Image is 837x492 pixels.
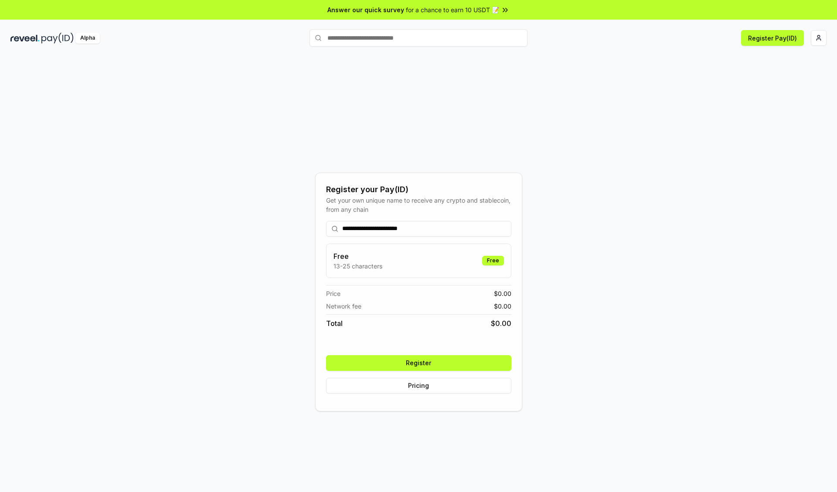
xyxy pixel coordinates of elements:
[326,302,361,311] span: Network fee
[491,318,511,329] span: $ 0.00
[10,33,40,44] img: reveel_dark
[326,289,340,298] span: Price
[75,33,100,44] div: Alpha
[741,30,804,46] button: Register Pay(ID)
[326,355,511,371] button: Register
[482,256,504,265] div: Free
[327,5,404,14] span: Answer our quick survey
[406,5,499,14] span: for a chance to earn 10 USDT 📝
[326,318,343,329] span: Total
[326,196,511,214] div: Get your own unique name to receive any crypto and stablecoin, from any chain
[333,251,382,261] h3: Free
[41,33,74,44] img: pay_id
[326,378,511,394] button: Pricing
[494,289,511,298] span: $ 0.00
[333,261,382,271] p: 13-25 characters
[326,183,511,196] div: Register your Pay(ID)
[494,302,511,311] span: $ 0.00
